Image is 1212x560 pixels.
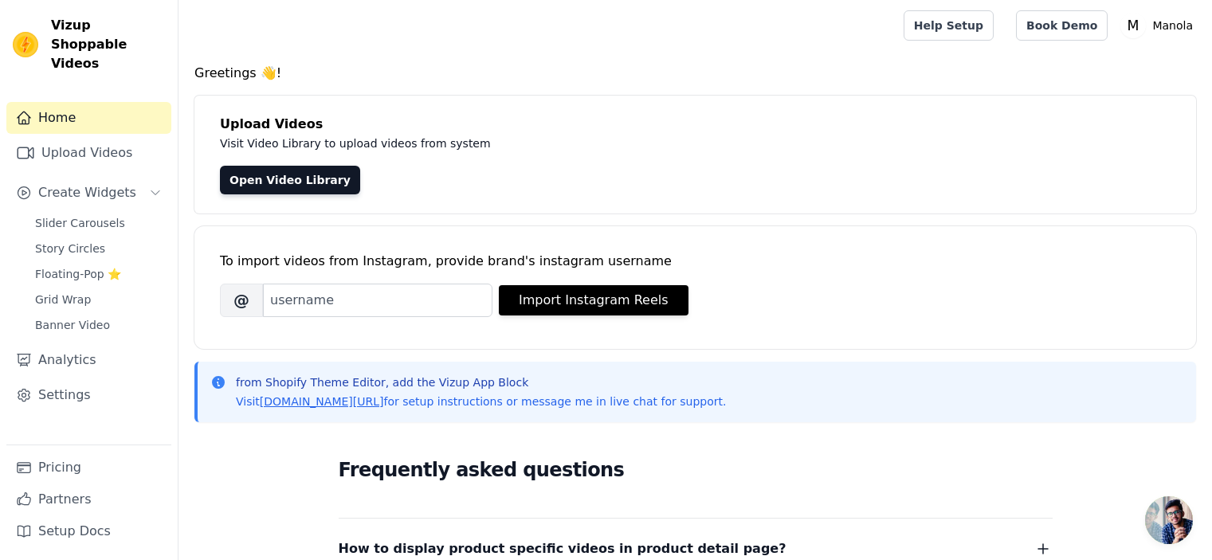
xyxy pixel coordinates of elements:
[25,314,171,336] a: Banner Video
[220,115,1171,134] h4: Upload Videos
[25,288,171,311] a: Grid Wrap
[6,515,171,547] a: Setup Docs
[499,285,688,315] button: Import Instagram Reels
[1016,10,1108,41] a: Book Demo
[194,64,1196,83] h4: Greetings 👋!
[6,137,171,169] a: Upload Videos
[236,394,726,409] p: Visit for setup instructions or message me in live chat for support.
[263,284,492,317] input: username
[35,266,121,282] span: Floating-Pop ⭐
[35,215,125,231] span: Slider Carousels
[6,344,171,376] a: Analytics
[6,177,171,209] button: Create Widgets
[260,395,384,408] a: [DOMAIN_NAME][URL]
[1128,18,1139,33] text: M
[13,32,38,57] img: Vizup
[220,284,263,317] span: @
[6,102,171,134] a: Home
[220,134,934,153] p: Visit Video Library to upload videos from system
[6,452,171,484] a: Pricing
[35,292,91,307] span: Grid Wrap
[236,374,726,390] p: from Shopify Theme Editor, add the Vizup App Block
[38,183,136,202] span: Create Widgets
[25,237,171,260] a: Story Circles
[1146,11,1199,40] p: Manola
[1120,11,1199,40] button: M Manola
[339,454,1053,486] h2: Frequently asked questions
[35,317,110,333] span: Banner Video
[904,10,994,41] a: Help Setup
[6,484,171,515] a: Partners
[25,263,171,285] a: Floating-Pop ⭐
[25,212,171,234] a: Slider Carousels
[6,379,171,411] a: Settings
[1145,496,1193,544] div: Open chat
[339,538,786,560] span: How to display product specific videos in product detail page?
[35,241,105,257] span: Story Circles
[51,16,165,73] span: Vizup Shoppable Videos
[339,538,1053,560] button: How to display product specific videos in product detail page?
[220,166,360,194] a: Open Video Library
[220,252,1171,271] div: To import videos from Instagram, provide brand's instagram username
